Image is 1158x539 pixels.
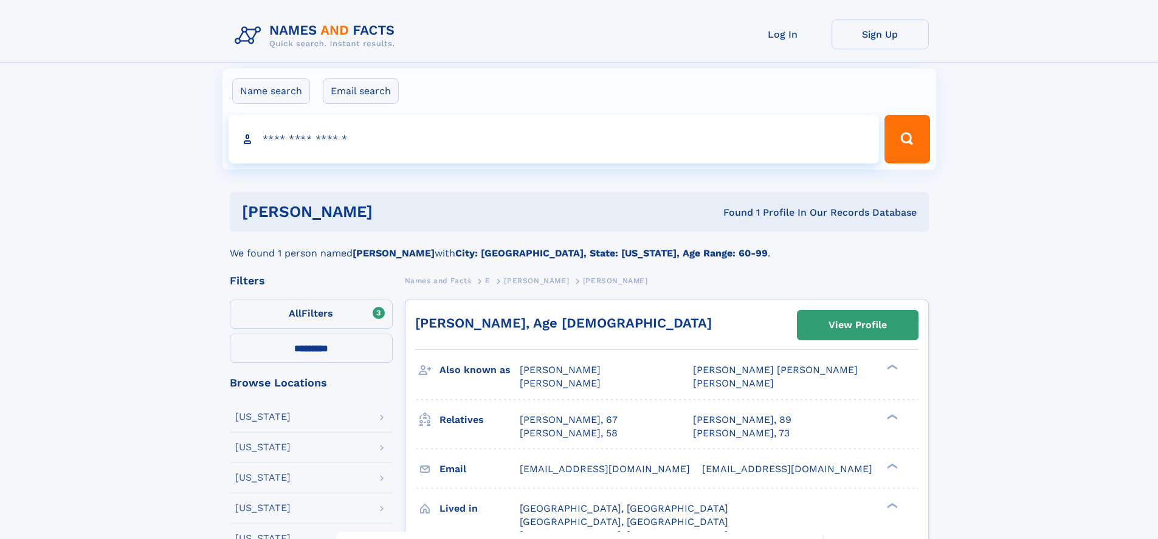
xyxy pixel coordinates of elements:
[439,410,520,430] h3: Relatives
[693,377,774,389] span: [PERSON_NAME]
[230,377,393,388] div: Browse Locations
[235,412,291,422] div: [US_STATE]
[798,311,918,340] a: View Profile
[232,78,310,104] label: Name search
[439,459,520,479] h3: Email
[520,413,618,427] a: [PERSON_NAME], 67
[734,19,832,49] a: Log In
[323,78,399,104] label: Email search
[884,363,898,371] div: ❯
[884,501,898,509] div: ❯
[235,473,291,482] div: [US_STATE]
[693,427,790,440] a: [PERSON_NAME], 73
[520,364,601,376] span: [PERSON_NAME]
[829,311,887,339] div: View Profile
[520,503,728,514] span: [GEOGRAPHIC_DATA], [GEOGRAPHIC_DATA]
[884,115,929,163] button: Search Button
[230,300,393,329] label: Filters
[832,19,929,49] a: Sign Up
[455,247,768,259] b: City: [GEOGRAPHIC_DATA], State: [US_STATE], Age Range: 60-99
[229,115,880,163] input: search input
[405,273,472,288] a: Names and Facts
[702,463,872,475] span: [EMAIL_ADDRESS][DOMAIN_NAME]
[242,204,548,219] h1: [PERSON_NAME]
[230,275,393,286] div: Filters
[230,232,929,261] div: We found 1 person named with .
[520,377,601,389] span: [PERSON_NAME]
[439,360,520,380] h3: Also known as
[235,503,291,513] div: [US_STATE]
[439,498,520,519] h3: Lived in
[504,273,569,288] a: [PERSON_NAME]
[693,364,858,376] span: [PERSON_NAME] [PERSON_NAME]
[353,247,435,259] b: [PERSON_NAME]
[884,462,898,470] div: ❯
[520,516,728,527] span: [GEOGRAPHIC_DATA], [GEOGRAPHIC_DATA]
[289,307,302,319] span: All
[520,463,690,475] span: [EMAIL_ADDRESS][DOMAIN_NAME]
[485,276,491,285] span: E
[235,442,291,452] div: [US_STATE]
[693,413,791,427] a: [PERSON_NAME], 89
[548,206,917,219] div: Found 1 Profile In Our Records Database
[485,273,491,288] a: E
[583,276,648,285] span: [PERSON_NAME]
[230,19,405,52] img: Logo Names and Facts
[504,276,569,285] span: [PERSON_NAME]
[520,427,618,440] a: [PERSON_NAME], 58
[415,315,712,331] a: [PERSON_NAME], Age [DEMOGRAPHIC_DATA]
[884,413,898,421] div: ❯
